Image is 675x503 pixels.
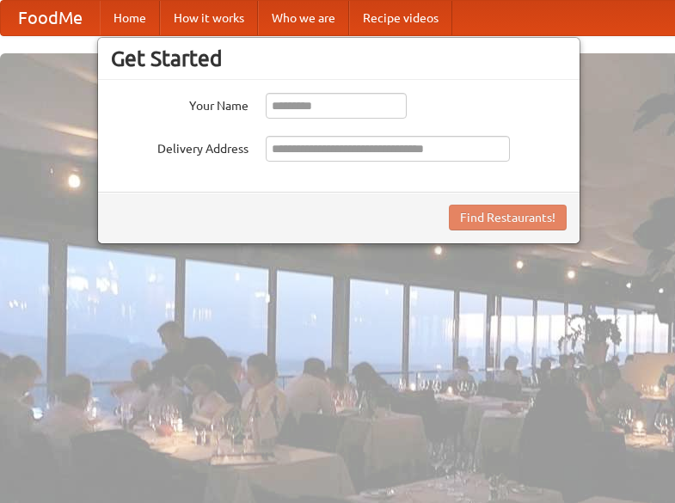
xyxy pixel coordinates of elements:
[100,1,160,35] a: Home
[349,1,452,35] a: Recipe videos
[111,46,567,71] h3: Get Started
[1,1,100,35] a: FoodMe
[111,93,249,114] label: Your Name
[258,1,349,35] a: Who we are
[160,1,258,35] a: How it works
[449,205,567,230] button: Find Restaurants!
[111,136,249,157] label: Delivery Address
